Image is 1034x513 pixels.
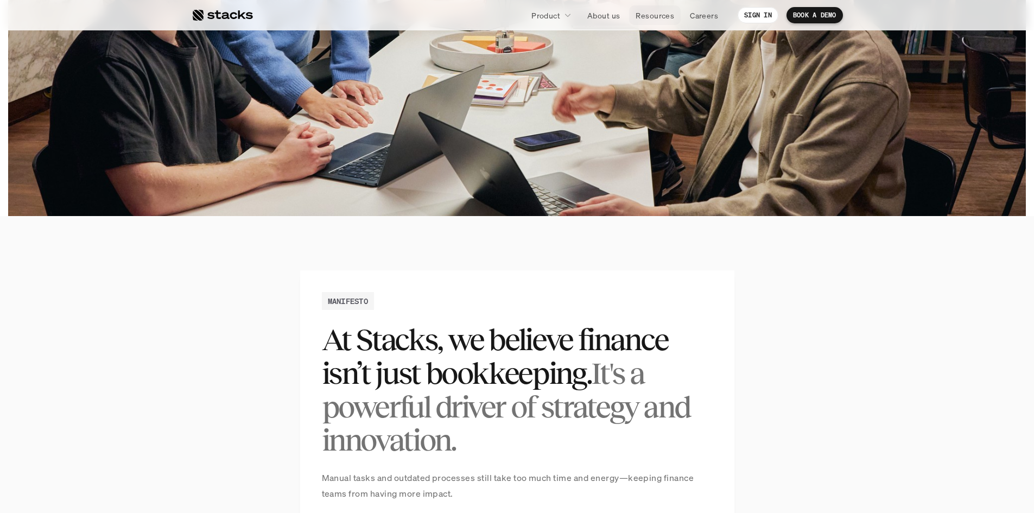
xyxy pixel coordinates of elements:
[587,10,620,21] p: About us
[744,11,772,19] p: SIGN IN
[328,295,369,307] h2: MANIFESTO
[322,356,695,457] span: It's a powerful driver of strategy and innovation.
[581,5,626,25] a: About us
[793,11,836,19] p: BOOK A DEMO
[629,5,681,25] a: Resources
[322,323,713,457] h2: At Stacks, we believe finance isn’t just bookkeeping.
[322,470,713,502] p: Manual tasks and outdated processes still take too much time and energy—keeping finance teams fro...
[738,7,778,23] a: SIGN IN
[690,10,718,21] p: Careers
[636,10,674,21] p: Resources
[786,7,843,23] a: BOOK A DEMO
[531,10,560,21] p: Product
[683,5,725,25] a: Careers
